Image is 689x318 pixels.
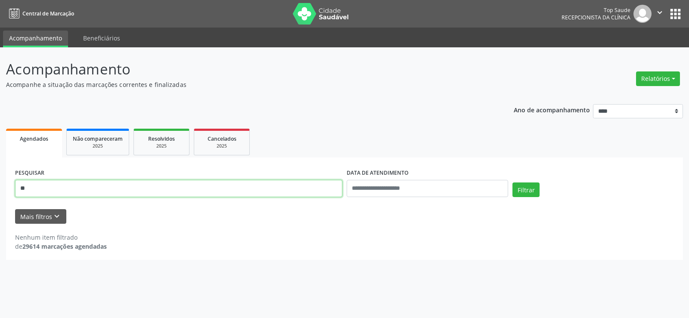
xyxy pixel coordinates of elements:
[655,8,664,17] i: 
[347,167,409,180] label: DATA DE ATENDIMENTO
[52,212,62,221] i: keyboard_arrow_down
[148,135,175,142] span: Resolvidos
[633,5,652,23] img: img
[20,135,48,142] span: Agendados
[15,242,107,251] div: de
[562,6,630,14] div: Top Saude
[15,209,66,224] button: Mais filtroskeyboard_arrow_down
[6,59,480,80] p: Acompanhamento
[22,10,74,17] span: Central de Marcação
[6,80,480,89] p: Acompanhe a situação das marcações correntes e finalizadas
[15,233,107,242] div: Nenhum item filtrado
[22,242,107,250] strong: 29614 marcações agendadas
[652,5,668,23] button: 
[6,6,74,21] a: Central de Marcação
[73,135,123,142] span: Não compareceram
[3,31,68,47] a: Acompanhamento
[512,182,540,197] button: Filtrar
[208,135,236,142] span: Cancelados
[636,71,680,86] button: Relatórios
[140,143,183,149] div: 2025
[668,6,683,22] button: apps
[200,143,243,149] div: 2025
[15,167,44,180] label: PESQUISAR
[514,104,590,115] p: Ano de acompanhamento
[77,31,126,46] a: Beneficiários
[562,14,630,21] span: Recepcionista da clínica
[73,143,123,149] div: 2025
